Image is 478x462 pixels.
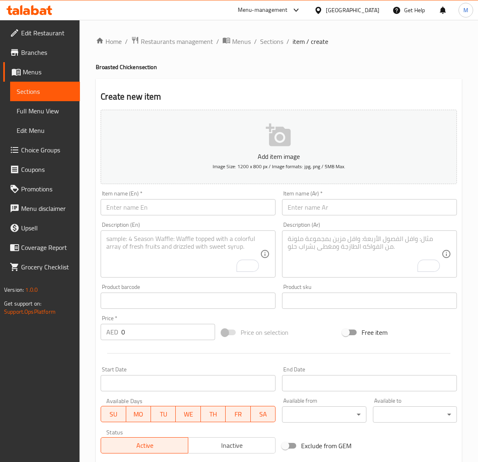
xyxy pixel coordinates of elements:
a: Menus [222,36,251,47]
div: ​ [373,406,457,423]
span: WE [179,408,197,420]
button: WE [176,406,200,422]
span: Sections [17,87,73,96]
span: SA [254,408,272,420]
li: / [286,37,289,46]
a: Choice Groups [3,140,80,160]
a: Home [96,37,122,46]
textarea: To enrich screen reader interactions, please activate Accessibility in Grammarly extension settings [106,235,260,273]
span: Exclude from GEM [301,441,351,451]
button: Add item imageImage Size: 1200 x 800 px / Image formats: jpg, png / 5MB Max. [101,110,457,184]
nav: breadcrumb [96,36,462,47]
a: Promotions [3,179,80,199]
a: Sections [10,82,80,101]
a: Sections [260,37,283,46]
p: Add item image [113,152,444,161]
h2: Create new item [101,91,457,103]
span: TU [154,408,172,420]
a: Menu disclaimer [3,199,80,218]
span: Get support on: [4,298,41,309]
span: Menus [23,67,73,77]
a: Full Menu View [10,101,80,121]
span: TH [204,408,222,420]
button: SU [101,406,126,422]
button: TH [201,406,226,422]
span: M [463,6,468,15]
span: Branches [21,48,73,57]
span: MO [129,408,148,420]
div: Menu-management [238,5,288,15]
a: Edit Menu [10,121,80,140]
span: Coupons [21,165,73,174]
span: Price on selection [241,328,289,337]
span: Grocery Checklist [21,262,73,272]
span: Promotions [21,184,73,194]
h4: Broasted Chicken section [96,63,462,71]
div: [GEOGRAPHIC_DATA] [326,6,379,15]
a: Grocery Checklist [3,257,80,277]
span: Edit Restaurant [21,28,73,38]
span: Restaurants management [141,37,213,46]
textarea: To enrich screen reader interactions, please activate Accessibility in Grammarly extension settings [288,235,441,273]
input: Please enter product sku [282,293,457,309]
li: / [254,37,257,46]
span: SU [104,408,123,420]
div: ​ [282,406,366,423]
span: Full Menu View [17,106,73,116]
button: TU [151,406,176,422]
span: Coverage Report [21,243,73,252]
a: Coverage Report [3,238,80,257]
input: Please enter price [121,324,215,340]
button: SA [251,406,276,422]
span: item / create [293,37,328,46]
input: Enter name En [101,199,276,215]
a: Branches [3,43,80,62]
span: Menu disclaimer [21,204,73,213]
span: Inactive [192,440,272,451]
span: Free item [362,328,388,337]
span: Menus [232,37,251,46]
input: Please enter product barcode [101,293,276,309]
a: Coupons [3,160,80,179]
a: Restaurants management [131,36,213,47]
span: Image Size: 1200 x 800 px / Image formats: jpg, png / 5MB Max. [213,162,345,171]
li: / [125,37,128,46]
input: Enter name Ar [282,199,457,215]
li: / [216,37,219,46]
span: 1.0.0 [25,284,38,295]
span: Active [104,440,185,451]
span: Upsell [21,223,73,233]
span: Version: [4,284,24,295]
button: Active [101,437,188,453]
a: Edit Restaurant [3,23,80,43]
a: Support.OpsPlatform [4,306,56,317]
button: MO [126,406,151,422]
button: FR [226,406,250,422]
span: Edit Menu [17,126,73,135]
button: Inactive [188,437,276,453]
span: FR [229,408,247,420]
a: Menus [3,62,80,82]
p: AED [106,327,118,337]
a: Upsell [3,218,80,238]
span: Choice Groups [21,145,73,155]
